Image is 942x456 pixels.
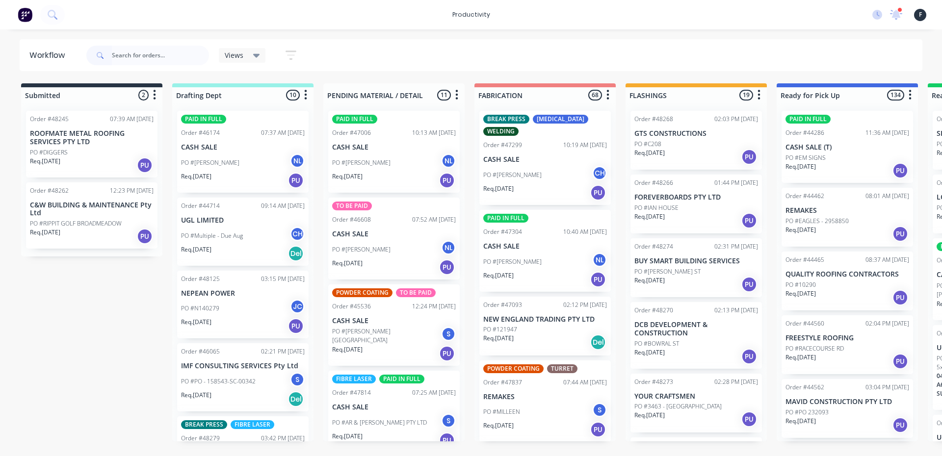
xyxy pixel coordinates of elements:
div: Order #4826802:03 PM [DATE]GTS CONSTRUCTIONSPO #C208Req.[DATE]PU [630,111,762,170]
div: Order #44286 [785,128,824,137]
p: Req. [DATE] [483,334,514,343]
p: NEPEAN POWER [181,289,305,298]
div: S [290,372,305,387]
div: Order #44465 [785,255,824,264]
p: Req. [DATE] [181,318,211,327]
div: 02:28 PM [DATE] [714,378,758,386]
p: CASH SALE [332,403,456,411]
div: Order #4709302:12 PM [DATE]NEW ENGLAND TRADING PTY LTDPO #121947Req.[DATE]Del [479,297,611,355]
div: Order #4471409:14 AM [DATE]UGL LIMITEDPO #Multiple - Due AugCHReq.[DATE]Del [177,198,309,266]
div: Order #46065 [181,347,220,356]
div: PU [590,272,606,287]
p: PO #[PERSON_NAME] ST [634,267,701,276]
p: PO #BOWRAL ST [634,339,679,348]
div: Del [288,391,304,407]
p: PO #N140279 [181,304,219,313]
div: WELDING [483,127,519,136]
p: BUY SMART BUILDING SERVICES [634,257,758,265]
p: CASH SALE [483,242,607,251]
div: PAID IN FULL [379,375,424,383]
p: PO #[PERSON_NAME] [483,257,542,266]
div: BREAK PRESS[MEDICAL_DATA]WELDINGOrder #4729910:19 AM [DATE]CASH SALEPO #[PERSON_NAME]CHReq.[DATE]PU [479,111,611,205]
p: ROOFMATE METAL ROOFING SERVICES PTY LTD [30,129,154,146]
div: Order #4826212:23 PM [DATE]C&W BUILDING & MAINTENANCE Pty LtdPO #RIPPIT GOLF BROADMEADOWReq.[DATE]PU [26,182,157,249]
p: Req. [DATE] [634,348,665,357]
div: NL [592,253,607,267]
p: PO #[PERSON_NAME] [483,171,542,179]
div: PAID IN FULL [785,115,831,124]
p: REMAKES [785,206,909,215]
p: PO #DIGGERS [30,148,68,157]
div: S [441,413,456,428]
div: Order #4606502:21 PM [DATE]IMF CONSULTING SERVICES Pty LtdPO #PO - 158543-SC-00342SReq.[DATE]Del [177,343,309,411]
p: Req. [DATE] [30,157,60,166]
div: Order #48274 [634,242,673,251]
div: S [592,403,607,417]
div: PU [892,290,908,305]
div: NL [441,153,456,168]
p: Req. [DATE] [483,184,514,193]
p: Req. [DATE] [785,289,816,298]
p: CASH SALE [181,143,305,152]
div: 10:40 AM [DATE] [563,228,607,236]
div: Order #47837 [483,378,522,387]
div: PAID IN FULL [181,115,226,124]
p: Req. [DATE] [332,432,363,441]
div: TO BE PAID [332,202,372,210]
p: CASH SALE (T) [785,143,909,152]
div: 02:20 PM [DATE] [714,441,758,450]
div: 12:23 PM [DATE] [110,186,154,195]
p: PO #10290 [785,280,816,289]
p: GTS CONSTRUCTIONS [634,129,758,138]
p: Req. [DATE] [785,417,816,426]
div: Order #4827302:28 PM [DATE]YOUR CRAFTSMENPO #3463 - [GEOGRAPHIC_DATA]Req.[DATE]PU [630,374,762,432]
p: PO #EAGLES - 2958850 [785,217,849,226]
p: PO #RIPPIT GOLF BROADMEADOW [30,219,122,228]
p: Req. [DATE] [483,421,514,430]
p: C&W BUILDING & MAINTENANCE Pty Ltd [30,201,154,218]
p: PO #[PERSON_NAME][GEOGRAPHIC_DATA] [332,327,441,345]
div: PU [892,354,908,369]
p: MAVID CONSTRUCTION PTY LTD [785,398,909,406]
div: POWDER COATING [332,288,392,297]
div: 02:04 PM [DATE] [865,319,909,328]
div: BREAK PRESS [483,115,529,124]
p: NEW ENGLAND TRADING PTY LTD [483,315,607,324]
span: F [919,10,922,19]
p: PO #MILLEEN [483,407,520,416]
div: Order #48262 [30,186,69,195]
div: POWDER COATINGTURRETOrder #4783707:44 AM [DATE]REMAKESPO #MILLEENSReq.[DATE]PU [479,360,611,442]
div: 02:31 PM [DATE] [714,242,758,251]
div: TURRET [547,364,577,373]
div: TO BE PAIDOrder #4660807:52 AM [DATE]CASH SALEPO #[PERSON_NAME]NLReq.[DATE]PU [328,198,460,279]
div: PU [741,411,757,427]
p: CASH SALE [332,143,456,152]
div: Order #47006 [332,128,371,137]
p: Req. [DATE] [634,212,665,221]
div: Order #44714 [181,202,220,210]
div: 12:24 PM [DATE] [412,302,456,311]
p: Req. [DATE] [634,411,665,420]
div: Order #47299 [483,141,522,150]
div: [MEDICAL_DATA] [533,115,588,124]
div: Order #47814 [332,388,371,397]
div: 02:03 PM [DATE] [714,115,758,124]
p: Req. [DATE] [634,149,665,157]
p: Req. [DATE] [785,162,816,171]
p: Req. [DATE] [785,353,816,362]
div: 08:01 AM [DATE] [865,192,909,201]
p: Req. [DATE] [634,276,665,285]
p: PO #PO 232093 [785,408,829,417]
div: 02:21 PM [DATE] [261,347,305,356]
div: Order #4827402:31 PM [DATE]BUY SMART BUILDING SERVICESPO #[PERSON_NAME] STReq.[DATE]PU [630,238,762,297]
p: PO #[PERSON_NAME] [332,245,391,254]
div: PAID IN FULLOrder #4428611:36 AM [DATE]CASH SALE (T)PO #EM SIGNSReq.[DATE]PU [782,111,913,183]
div: PU [288,318,304,334]
p: PO #3463 - [GEOGRAPHIC_DATA] [634,402,722,411]
div: 07:52 AM [DATE] [412,215,456,224]
div: PU [439,259,455,275]
input: Search for orders... [112,46,209,65]
div: Order #48270 [634,306,673,315]
p: PO #Multiple - Due Aug [181,231,243,240]
p: PO #RACECOURSE RD [785,344,844,353]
